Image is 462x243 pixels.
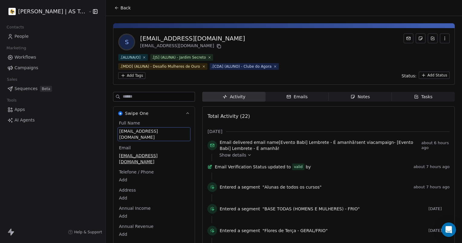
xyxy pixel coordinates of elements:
[118,120,141,126] span: Full Name
[414,185,450,190] span: about 7 hours ago
[140,43,245,50] div: [EMAIL_ADDRESS][DOMAIN_NAME]
[119,213,189,219] span: Add
[5,52,101,62] a: Workflows
[5,63,101,73] a: Campaigns
[40,86,52,92] span: Beta
[119,35,134,49] span: s
[118,187,137,193] span: Address
[118,223,155,229] span: Annual Revenue
[140,34,245,43] div: [EMAIL_ADDRESS][DOMAIN_NAME]
[219,152,246,158] span: Show details
[219,152,445,158] a: Show details
[18,8,87,15] span: [PERSON_NAME] | AS Treinamentos
[118,111,122,115] img: Swipe One
[5,115,101,125] a: AI Agents
[111,2,134,13] button: Back
[119,231,189,237] span: Add
[8,8,16,15] img: Logo%202022%20quad.jpg
[421,141,450,150] span: about 6 hours ago
[152,55,206,60] div: .[JS] (ALUNA) - Jardim Secreto
[119,177,189,183] span: Add
[279,140,356,145] span: [Evento Babi] Lembrete - É amanhã!
[220,228,260,234] span: Entered a segment
[262,184,321,190] span: "Alunas de todos os cursos"
[125,110,148,116] span: Swipe One
[428,206,450,211] span: [DATE]
[220,140,252,145] span: Email delivered
[262,228,327,234] span: "Flores de Terça - GERAL/FRIO"
[350,94,370,100] div: Notes
[15,33,29,40] span: People
[68,230,102,235] a: Help & Support
[294,164,303,170] div: valid
[268,164,291,170] span: updated to
[15,117,35,123] span: AI Agents
[5,31,101,41] a: People
[118,205,152,211] span: Annual Income
[119,153,189,165] span: [EMAIL_ADDRESS][DOMAIN_NAME]
[220,184,260,190] span: Entered a segment
[4,23,27,32] span: Contacts
[262,206,360,212] span: "BASE TODAS (HOMENS E MULHERES) - FRIO"
[5,105,101,115] a: Apps
[441,222,456,237] div: Open Intercom Messenger
[5,84,101,94] a: SequencesBeta
[402,73,416,79] span: Status:
[286,94,307,100] div: Emails
[118,169,155,175] span: Telefone / Phone
[4,96,19,105] span: Tools
[7,6,84,17] button: [PERSON_NAME] | AS Treinamentos
[15,65,38,71] span: Campaigns
[212,64,272,69] div: .[CDA] (ALUNO) - Clube do Agora
[207,128,222,134] span: [DATE]
[15,86,37,92] span: Sequences
[118,72,145,79] button: Add Tags
[15,54,36,60] span: Workflows
[119,195,189,201] span: Add
[207,113,250,119] span: Total Activity (22)
[4,75,20,84] span: Sales
[414,164,450,169] span: about 7 hours ago
[414,94,433,100] div: Tasks
[120,55,140,60] div: .[ALUNA/O]
[220,139,419,151] span: email name sent via campaign -
[113,107,195,120] button: Swipe OneSwipe One
[120,64,200,69] div: .[MDO] (ALUNA) - Desafio Mulheres de Ouro
[419,72,450,79] button: Add Status
[220,206,260,212] span: Entered a segment
[74,230,102,235] span: Help & Support
[306,164,311,170] span: by
[215,164,266,170] span: Email Verification Status
[119,128,189,140] span: [EMAIL_ADDRESS][DOMAIN_NAME]
[15,106,25,113] span: Apps
[4,44,29,53] span: Marketing
[428,228,450,233] span: [DATE]
[118,145,132,151] span: Email
[120,5,131,11] span: Back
